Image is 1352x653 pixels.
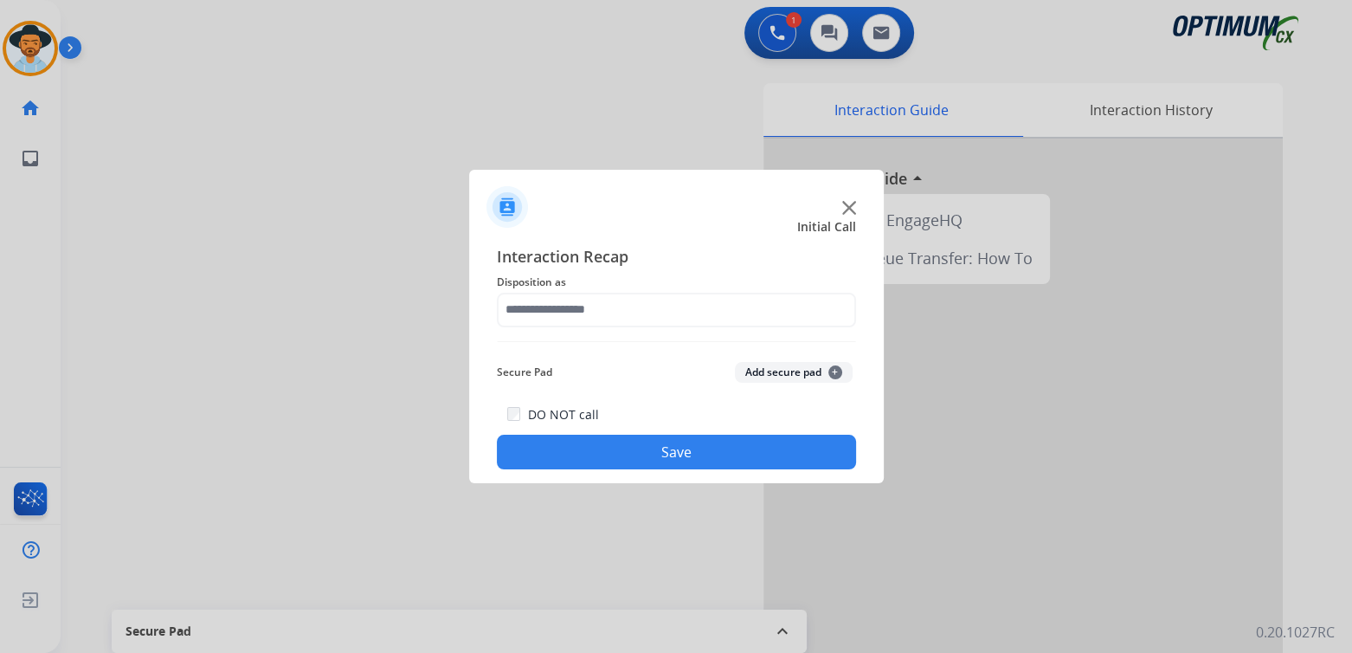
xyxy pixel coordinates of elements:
button: Save [497,435,856,469]
span: Initial Call [797,218,856,236]
img: contactIcon [486,186,528,228]
button: Add secure pad+ [735,362,853,383]
span: + [828,365,842,379]
label: DO NOT call [527,406,598,423]
img: contact-recap-line.svg [497,341,856,342]
p: 0.20.1027RC [1256,622,1335,643]
span: Interaction Recap [497,244,856,272]
span: Disposition as [497,272,856,293]
span: Secure Pad [497,362,552,383]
